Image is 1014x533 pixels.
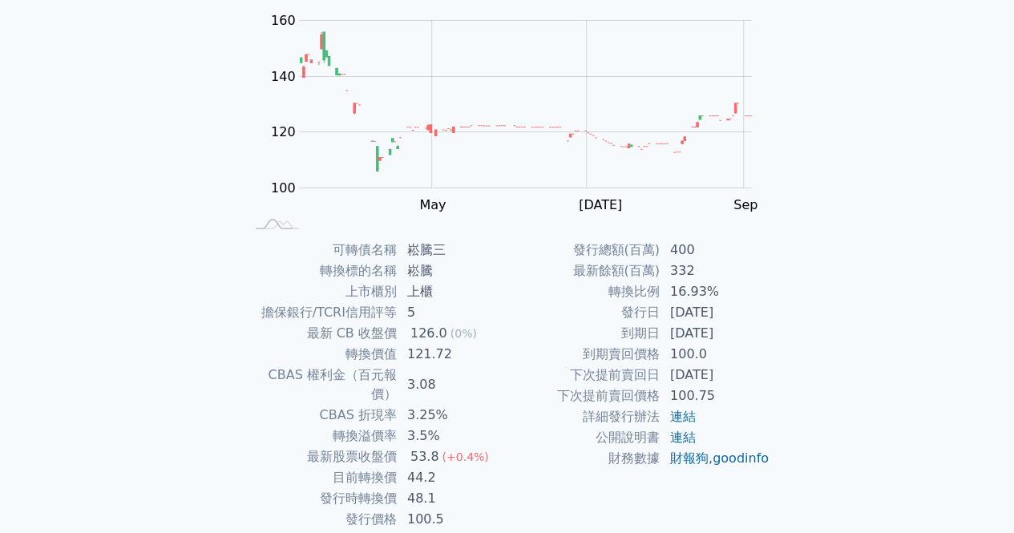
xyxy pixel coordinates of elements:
[419,197,446,212] tspan: May
[244,509,398,530] td: 發行價格
[733,197,757,212] tspan: Sep
[450,327,477,340] span: (0%)
[244,426,398,446] td: 轉換溢價率
[398,426,507,446] td: 3.5%
[271,124,296,139] tspan: 120
[661,386,770,406] td: 100.75
[244,281,398,302] td: 上市櫃別
[271,69,296,84] tspan: 140
[398,467,507,488] td: 44.2
[661,365,770,386] td: [DATE]
[244,260,398,281] td: 轉換標的名稱
[398,405,507,426] td: 3.25%
[661,323,770,344] td: [DATE]
[661,240,770,260] td: 400
[398,509,507,530] td: 100.5
[507,240,661,260] td: 發行總額(百萬)
[271,180,296,196] tspan: 100
[271,13,296,28] tspan: 160
[244,446,398,467] td: 最新股票收盤價
[398,260,507,281] td: 崧騰
[398,365,507,405] td: 3.08
[507,427,661,448] td: 公開說明書
[398,488,507,509] td: 48.1
[398,344,507,365] td: 121.72
[244,405,398,426] td: CBAS 折現率
[713,450,769,466] a: goodinfo
[507,448,661,469] td: 財務數據
[407,324,450,343] div: 126.0
[507,323,661,344] td: 到期日
[670,450,709,466] a: 財報狗
[507,281,661,302] td: 轉換比例
[661,344,770,365] td: 100.0
[507,406,661,427] td: 詳細發行辦法
[661,281,770,302] td: 16.93%
[661,260,770,281] td: 332
[244,323,398,344] td: 最新 CB 收盤價
[244,302,398,323] td: 擔保銀行/TCRI信用評等
[398,302,507,323] td: 5
[579,197,622,212] tspan: [DATE]
[442,450,488,463] span: (+0.4%)
[670,430,696,445] a: 連結
[507,386,661,406] td: 下次提前賣回價格
[670,409,696,424] a: 連結
[661,448,770,469] td: ,
[507,344,661,365] td: 到期賣回價格
[661,302,770,323] td: [DATE]
[934,456,1014,533] iframe: Chat Widget
[507,302,661,323] td: 發行日
[507,365,661,386] td: 下次提前賣回日
[507,260,661,281] td: 最新餘額(百萬)
[398,281,507,302] td: 上櫃
[244,344,398,365] td: 轉換價值
[244,365,398,405] td: CBAS 權利金（百元報價）
[262,13,775,212] g: Chart
[244,240,398,260] td: 可轉債名稱
[407,447,442,466] div: 53.8
[244,488,398,509] td: 發行時轉換價
[244,467,398,488] td: 目前轉換價
[398,240,507,260] td: 崧騰三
